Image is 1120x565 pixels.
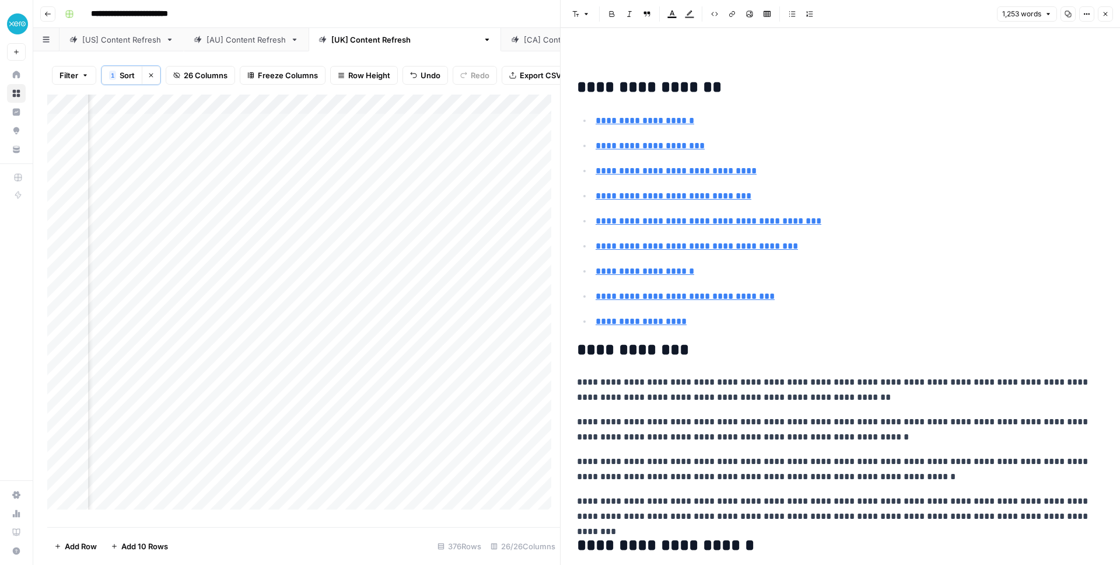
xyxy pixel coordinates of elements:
[7,9,26,39] button: Workspace: XeroOps
[184,69,228,81] span: 26 Columns
[1002,9,1041,19] span: 1,253 words
[997,6,1057,22] button: 1,253 words
[330,66,398,85] button: Row Height
[7,523,26,542] a: Learning Hub
[348,69,390,81] span: Row Height
[486,537,560,556] div: 26/26 Columns
[120,69,135,81] span: Sort
[520,69,561,81] span: Export CSV
[184,28,309,51] a: [AU] Content Refresh
[421,69,440,81] span: Undo
[60,69,78,81] span: Filter
[47,537,104,556] button: Add Row
[104,537,175,556] button: Add 10 Rows
[402,66,448,85] button: Undo
[331,34,478,46] div: [[GEOGRAPHIC_DATA]] Content Refresh
[109,71,116,80] div: 1
[309,28,501,51] a: [[GEOGRAPHIC_DATA]] Content Refresh
[471,69,489,81] span: Redo
[7,65,26,84] a: Home
[524,34,603,46] div: [CA] Content Refresh
[82,34,161,46] div: [US] Content Refresh
[7,103,26,121] a: Insights
[453,66,497,85] button: Redo
[60,28,184,51] a: [US] Content Refresh
[7,121,26,140] a: Opportunities
[65,540,97,552] span: Add Row
[502,66,569,85] button: Export CSV
[7,486,26,504] a: Settings
[7,542,26,560] button: Help + Support
[7,140,26,159] a: Your Data
[52,66,96,85] button: Filter
[206,34,286,46] div: [AU] Content Refresh
[111,71,114,80] span: 1
[101,66,142,85] button: 1Sort
[7,504,26,523] a: Usage
[501,28,626,51] a: [CA] Content Refresh
[258,69,318,81] span: Freeze Columns
[7,13,28,34] img: XeroOps Logo
[240,66,325,85] button: Freeze Columns
[433,537,486,556] div: 376 Rows
[166,66,235,85] button: 26 Columns
[7,84,26,103] a: Browse
[121,540,168,552] span: Add 10 Rows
